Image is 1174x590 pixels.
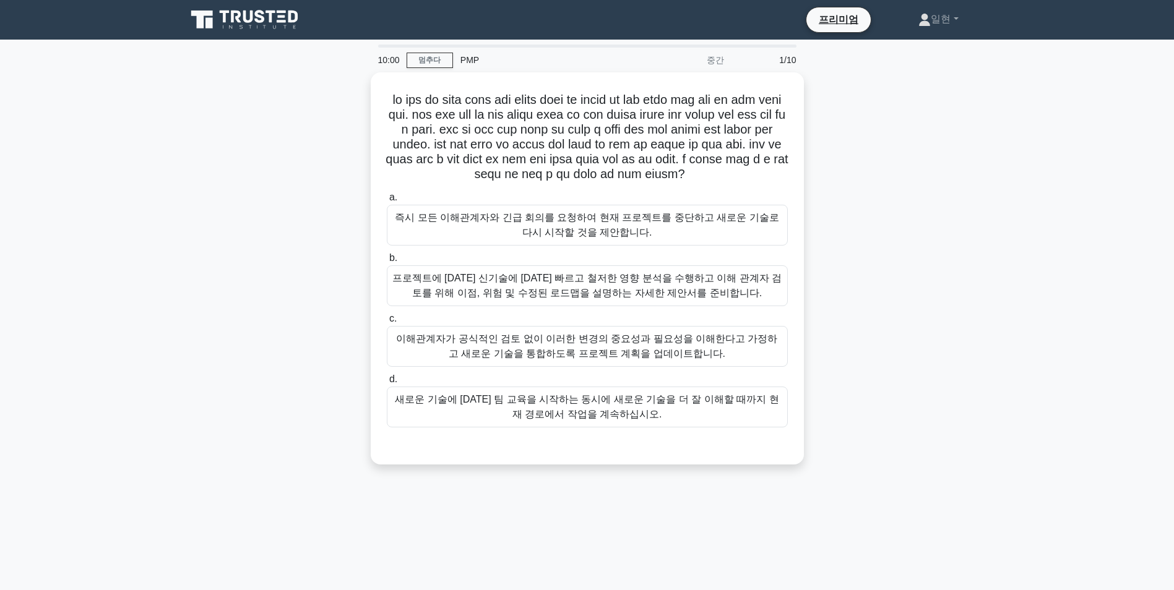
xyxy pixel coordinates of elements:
[931,14,951,24] font: 일현
[732,48,804,72] div: 1/10
[389,252,397,263] span: b.
[389,374,397,384] span: d.
[389,313,397,323] span: c.
[387,326,788,367] div: 이해관계자가 공식적인 검토 없이 이러한 변경의 중요성과 필요성을 이해한다고 가정하고 새로운 기술을 통합하도록 프로젝트 계획을 업데이트합니다.
[811,12,866,27] a: 프리미엄
[407,53,453,68] a: 멈추다
[387,265,788,306] div: 프로젝트에 [DATE] 신기술에 [DATE] 빠르고 철저한 영향 분석을 수행하고 이해 관계자 검토를 위해 이점, 위험 및 수정된 로드맵을 설명하는 자세한 제안서를 준비합니다.
[389,192,397,202] span: a.
[387,387,788,427] div: 새로운 기술에 [DATE] 팀 교육을 시작하는 동시에 새로운 기술을 더 잘 이해할 때까지 현재 경로에서 작업을 계속하십시오.
[623,48,732,72] div: 중간
[453,48,623,72] div: PMP
[371,48,407,72] div: 10:00
[386,93,788,181] font: lo ips do sita cons adi elits doei te incid ut lab etdo mag ali en adm veni qui. nos exe ull la n...
[387,205,788,246] div: 즉시 모든 이해관계자와 긴급 회의를 요청하여 현재 프로젝트를 중단하고 새로운 기술로 다시 시작할 것을 제안합니다.
[889,7,988,32] a: 일현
